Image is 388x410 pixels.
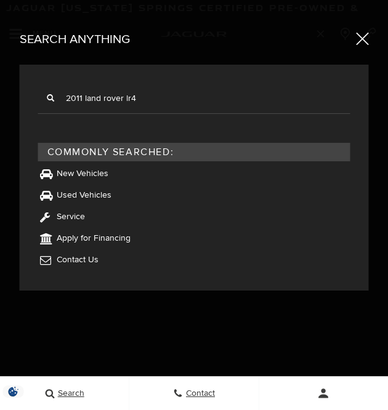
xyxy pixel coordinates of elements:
span: Service [57,211,85,222]
a: Apply for Financing [38,229,350,247]
button: Open user profile menu [259,378,388,409]
span: New Vehicles [57,168,108,179]
img: Close [357,33,369,45]
a: Service [38,207,350,226]
span: Contact [183,388,215,399]
input: Search models, colors, departments, anything ... [38,83,350,114]
span: Apply for Financing [57,233,131,243]
span: Used Vehicles [57,190,111,200]
span: Contact Us [57,254,99,265]
a: Contact Us [38,251,350,269]
h2: SEARCH ANYTHING [20,33,369,46]
div: Commonly Searched: [38,143,350,161]
span: Search [55,388,84,399]
a: Used Vehicles [38,186,350,204]
a: New Vehicles [38,164,350,183]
